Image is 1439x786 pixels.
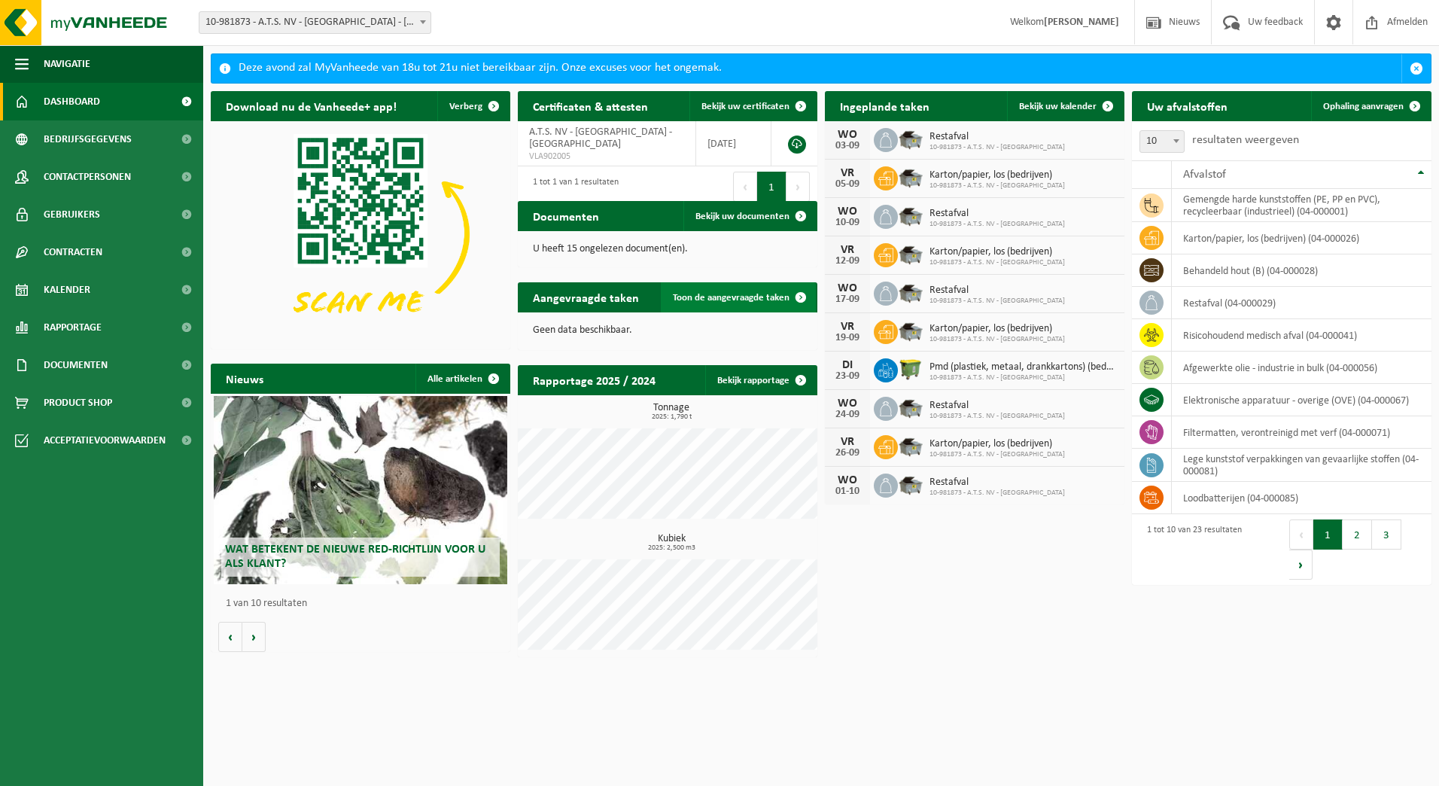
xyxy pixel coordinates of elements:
[898,279,923,305] img: WB-5000-GAL-GY-01
[518,282,654,312] h2: Aangevraagde taken
[1140,131,1184,152] span: 10
[832,141,862,151] div: 03-09
[929,323,1065,335] span: Karton/papier, los (bedrijven)
[518,365,671,395] h2: Rapportage 2025 / 2024
[832,398,862,410] div: WO
[1343,519,1372,550] button: 2
[929,489,1065,498] span: 10-981873 - A.T.S. NV - [GEOGRAPHIC_DATA]
[733,172,757,202] button: Previous
[44,83,100,120] span: Dashboard
[533,325,802,336] p: Geen data beschikbaar.
[199,11,431,34] span: 10-981873 - A.T.S. NV - LANGERBRUGGE - GENT
[44,346,108,384] span: Documenten
[832,206,862,218] div: WO
[1183,169,1226,181] span: Afvalstof
[898,356,923,382] img: WB-1100-HPE-GN-50
[1172,254,1431,287] td: behandeld hout (B) (04-000028)
[211,91,412,120] h2: Download nu de Vanheede+ app!
[1172,319,1431,352] td: risicohoudend medisch afval (04-000041)
[689,91,816,121] a: Bekijk uw certificaten
[898,395,923,420] img: WB-5000-GAL-GY-01
[929,131,1065,143] span: Restafval
[44,233,102,271] span: Contracten
[1132,91,1243,120] h2: Uw afvalstoffen
[529,126,672,150] span: A.T.S. NV - [GEOGRAPHIC_DATA] - [GEOGRAPHIC_DATA]
[218,622,242,652] button: Vorige
[832,436,862,448] div: VR
[525,544,817,552] span: 2025: 2,500 m3
[44,271,90,309] span: Kalender
[929,450,1065,459] span: 10-981873 - A.T.S. NV - [GEOGRAPHIC_DATA]
[929,220,1065,229] span: 10-981873 - A.T.S. NV - [GEOGRAPHIC_DATA]
[832,486,862,497] div: 01-10
[437,91,509,121] button: Verberg
[1172,449,1431,482] td: lege kunststof verpakkingen van gevaarlijke stoffen (04-000081)
[525,413,817,421] span: 2025: 1,790 t
[1289,550,1313,580] button: Next
[832,474,862,486] div: WO
[1372,519,1401,550] button: 3
[1172,384,1431,416] td: elektronische apparatuur - overige (OVE) (04-000067)
[1007,91,1123,121] a: Bekijk uw kalender
[1311,91,1430,121] a: Ophaling aanvragen
[211,121,510,346] img: Download de VHEPlus App
[832,218,862,228] div: 10-09
[1323,102,1404,111] span: Ophaling aanvragen
[44,309,102,346] span: Rapportage
[1289,519,1313,550] button: Previous
[44,422,166,459] span: Acceptatievoorwaarden
[929,335,1065,344] span: 10-981873 - A.T.S. NV - [GEOGRAPHIC_DATA]
[701,102,789,111] span: Bekijk uw certificaten
[929,361,1117,373] span: Pmd (plastiek, metaal, drankkartons) (bedrijven)
[832,244,862,256] div: VR
[898,203,923,228] img: WB-5000-GAL-GY-01
[226,599,503,609] p: 1 van 10 resultaten
[44,196,100,233] span: Gebruikers
[832,410,862,420] div: 24-09
[898,471,923,497] img: WB-5000-GAL-GY-01
[44,45,90,83] span: Navigatie
[832,371,862,382] div: 23-09
[832,282,862,294] div: WO
[525,534,817,552] h3: Kubiek
[832,294,862,305] div: 17-09
[929,477,1065,489] span: Restafval
[242,622,266,652] button: Volgende
[661,282,816,312] a: Toon de aangevraagde taken
[1139,130,1185,153] span: 10
[929,208,1065,220] span: Restafval
[929,297,1065,306] span: 10-981873 - A.T.S. NV - [GEOGRAPHIC_DATA]
[898,164,923,190] img: WB-5000-GAL-GY-01
[239,54,1401,83] div: Deze avond zal MyVanheede van 18u tot 21u niet bereikbaar zijn. Onze excuses voor het ongemak.
[929,373,1117,382] span: 10-981873 - A.T.S. NV - [GEOGRAPHIC_DATA]
[832,179,862,190] div: 05-09
[929,438,1065,450] span: Karton/papier, los (bedrijven)
[898,433,923,458] img: WB-5000-GAL-GY-01
[518,91,663,120] h2: Certificaten & attesten
[757,172,786,202] button: 1
[832,321,862,333] div: VR
[898,318,923,343] img: WB-5000-GAL-GY-01
[44,384,112,422] span: Product Shop
[1172,352,1431,384] td: afgewerkte olie - industrie in bulk (04-000056)
[44,120,132,158] span: Bedrijfsgegevens
[929,400,1065,412] span: Restafval
[211,364,278,393] h2: Nieuws
[929,285,1065,297] span: Restafval
[1172,189,1431,222] td: gemengde harde kunststoffen (PE, PP en PVC), recycleerbaar (industrieel) (04-000001)
[415,364,509,394] a: Alle artikelen
[683,201,816,231] a: Bekijk uw documenten
[525,170,619,203] div: 1 tot 1 van 1 resultaten
[695,212,789,221] span: Bekijk uw documenten
[1019,102,1097,111] span: Bekijk uw kalender
[832,167,862,179] div: VR
[518,201,614,230] h2: Documenten
[529,151,684,163] span: VLA902005
[929,246,1065,258] span: Karton/papier, los (bedrijven)
[225,544,485,570] span: Wat betekent de nieuwe RED-richtlijn voor u als klant?
[1172,482,1431,514] td: loodbatterijen (04-000085)
[199,12,430,33] span: 10-981873 - A.T.S. NV - LANGERBRUGGE - GENT
[533,244,802,254] p: U heeft 15 ongelezen document(en).
[832,333,862,343] div: 19-09
[1313,519,1343,550] button: 1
